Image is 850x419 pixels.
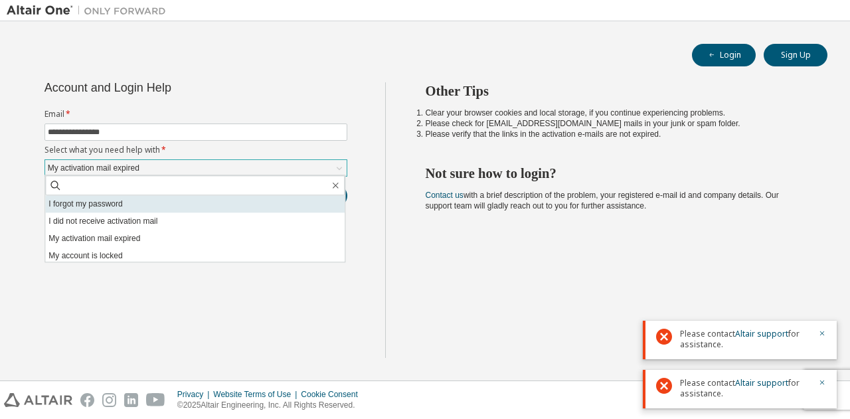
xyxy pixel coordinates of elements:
button: Login [692,44,756,66]
div: My activation mail expired [45,160,347,176]
img: Altair One [7,4,173,17]
div: Account and Login Help [44,82,287,93]
div: Cookie Consent [301,389,365,400]
li: Please verify that the links in the activation e-mails are not expired. [426,129,804,139]
label: Select what you need help with [44,145,347,155]
a: Altair support [735,377,788,388]
span: Please contact for assistance. [680,378,810,399]
div: Privacy [177,389,213,400]
img: linkedin.svg [124,393,138,407]
h2: Other Tips [426,82,804,100]
a: Contact us [426,191,464,200]
li: I forgot my password [45,195,345,212]
img: youtube.svg [146,393,165,407]
label: Email [44,109,347,120]
h2: Not sure how to login? [426,165,804,182]
div: Website Terms of Use [213,389,301,400]
img: facebook.svg [80,393,94,407]
div: My activation mail expired [46,161,141,175]
img: instagram.svg [102,393,116,407]
li: Clear your browser cookies and local storage, if you continue experiencing problems. [426,108,804,118]
span: with a brief description of the problem, your registered e-mail id and company details. Our suppo... [426,191,779,210]
img: altair_logo.svg [4,393,72,407]
li: Please check for [EMAIL_ADDRESS][DOMAIN_NAME] mails in your junk or spam folder. [426,118,804,129]
p: © 2025 Altair Engineering, Inc. All Rights Reserved. [177,400,366,411]
span: Please contact for assistance. [680,329,810,350]
a: Altair support [735,328,788,339]
button: Sign Up [764,44,827,66]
